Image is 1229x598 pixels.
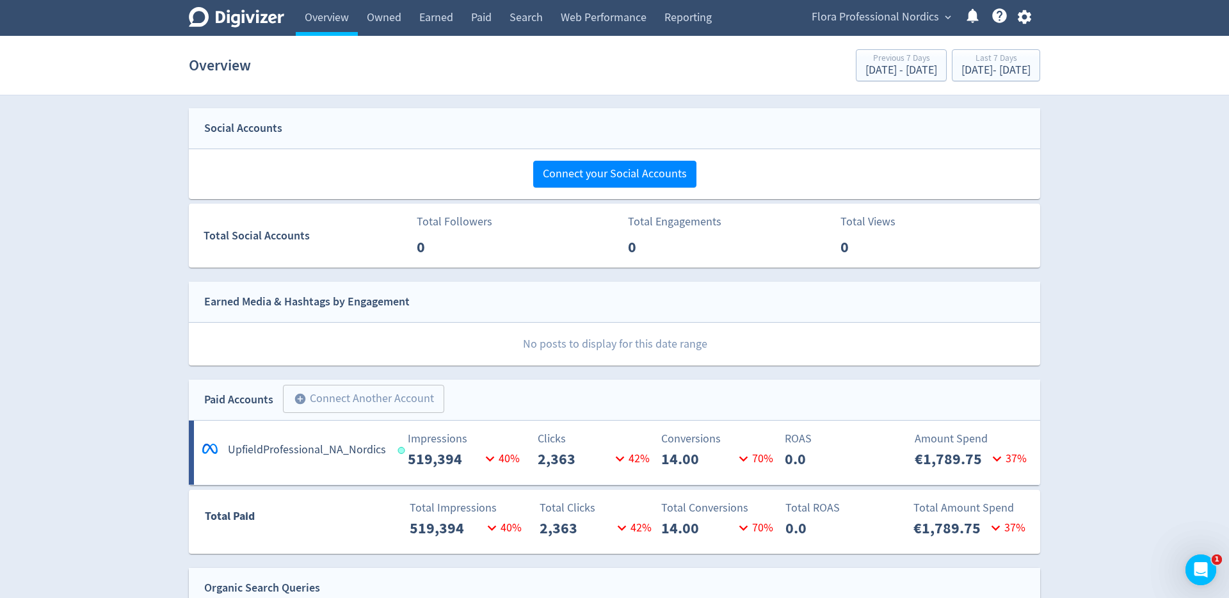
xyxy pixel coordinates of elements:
div: Last 7 Days [961,54,1031,65]
div: Social Accounts [204,119,282,138]
p: 0.0 [785,517,859,540]
div: [DATE] - [DATE] [865,65,937,76]
p: Impressions [408,430,524,448]
p: 0 [417,236,490,259]
p: 42 % [613,519,652,537]
iframe: Intercom live chat [1185,554,1216,585]
div: Total Paid [189,507,331,531]
button: Connect Another Account [283,385,444,413]
span: 1 [1212,554,1222,565]
div: Earned Media & Hashtags by Engagement [204,293,410,311]
p: Total Followers [417,213,492,230]
p: 2,363 [540,517,613,540]
p: 0.0 [785,448,858,471]
p: 37 % [988,450,1027,467]
button: Connect your Social Accounts [533,161,696,188]
button: Previous 7 Days[DATE] - [DATE] [856,49,947,81]
div: Total Social Accounts [204,227,408,245]
span: Data last synced: 25 Sep 2025, 9:01am (AEST) [398,447,409,454]
h5: UpfieldProfessional_NA_Nordics [228,442,386,458]
p: Conversions [661,430,777,448]
p: Total Views [840,213,914,230]
p: ROAS [785,430,901,448]
div: [DATE] - [DATE] [961,65,1031,76]
div: Previous 7 Days [865,54,937,65]
p: 519,394 [410,517,483,540]
p: Total ROAS [785,499,901,517]
p: 14.00 [661,517,735,540]
p: No posts to display for this date range [189,323,1040,366]
p: €1,789.75 [913,517,987,540]
span: add_circle [294,392,307,405]
p: 14.00 [661,448,735,471]
p: 2,363 [538,448,611,471]
p: 37 % [987,519,1025,537]
p: Total Amount Spend [913,499,1029,517]
span: Flora Professional Nordics [812,7,939,28]
p: 70 % [735,519,773,537]
button: Flora Professional Nordics [807,7,954,28]
p: Amount Spend [915,430,1031,448]
span: Connect your Social Accounts [543,168,687,180]
p: Clicks [538,430,654,448]
p: 42 % [611,450,650,467]
div: Organic Search Queries [204,579,320,597]
p: €1,789.75 [915,448,988,471]
a: Connect Another Account [273,387,444,413]
p: 0 [628,236,702,259]
p: Total Engagements [628,213,721,230]
span: expand_more [942,12,954,23]
h1: Overview [189,45,251,86]
p: 519,394 [408,448,481,471]
button: Last 7 Days[DATE]- [DATE] [952,49,1040,81]
a: Connect your Social Accounts [533,166,696,181]
p: Total Impressions [410,499,526,517]
a: *UpfieldProfessional_NA_NordicsImpressions519,39440%Clicks2,36342%Conversions14.0070%ROAS0.0Amoun... [189,421,1040,485]
div: Paid Accounts [204,391,273,409]
p: Total Conversions [661,499,777,517]
p: Total Clicks [540,499,655,517]
p: 70 % [735,450,773,467]
p: 0 [840,236,914,259]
